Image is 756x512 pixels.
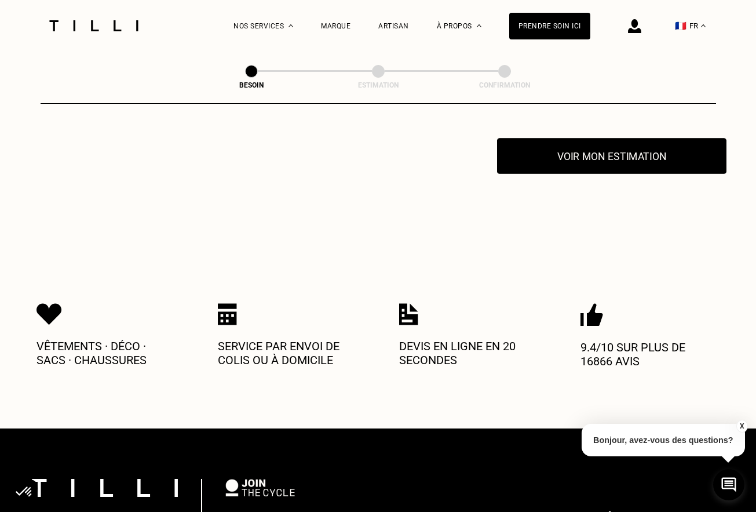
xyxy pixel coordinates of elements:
[288,24,293,27] img: Menu déroulant
[447,81,563,89] div: Confirmation
[32,479,178,497] img: logo Tilli
[580,303,603,326] img: Icon
[378,22,409,30] a: Artisan
[580,340,720,368] p: 9.4/10 sur plus de 16866 avis
[628,19,641,33] img: icône connexion
[193,81,309,89] div: Besoin
[321,22,350,30] a: Marque
[497,138,726,174] button: Voir mon estimation
[225,479,295,496] img: logo Join The Cycle
[675,20,686,31] span: 🇫🇷
[399,339,538,367] p: Devis en ligne en 20 secondes
[218,339,357,367] p: Service par envoi de colis ou à domicile
[477,24,481,27] img: Menu déroulant à propos
[582,424,745,456] p: Bonjour, avez-vous des questions?
[399,303,418,325] img: Icon
[36,303,62,325] img: Icon
[736,420,747,433] button: X
[218,303,237,325] img: Icon
[701,24,706,27] img: menu déroulant
[320,81,436,89] div: Estimation
[36,339,176,367] p: Vêtements · Déco · Sacs · Chaussures
[509,13,590,39] a: Prendre soin ici
[45,20,143,31] img: Logo du service de couturière Tilli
